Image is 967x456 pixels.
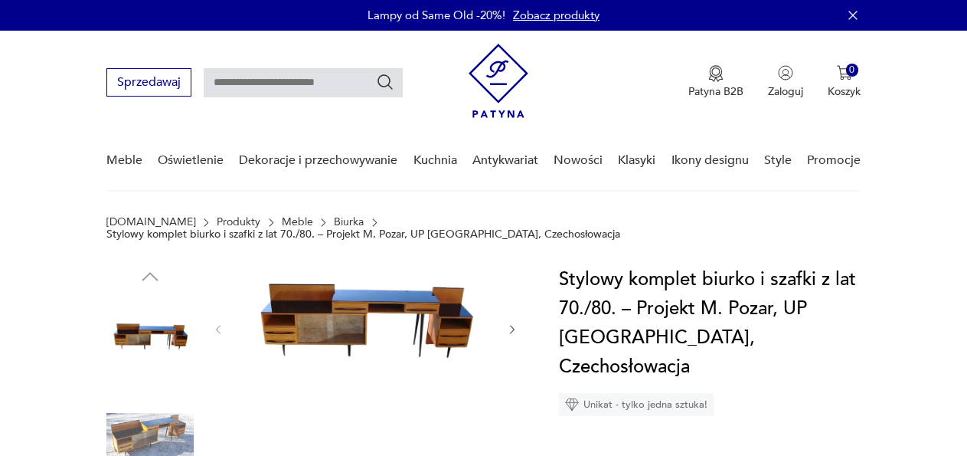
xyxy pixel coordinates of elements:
[217,216,260,228] a: Produkty
[846,64,859,77] div: 0
[158,131,224,190] a: Oświetlenie
[413,131,457,190] a: Kuchnia
[837,65,852,80] img: Ikona koszyka
[239,131,397,190] a: Dekoracje i przechowywanie
[106,131,142,190] a: Meble
[106,78,191,89] a: Sprzedawaj
[688,65,743,99] a: Ikona medaluPatyna B2B
[828,84,861,99] p: Koszyk
[106,68,191,97] button: Sprzedawaj
[513,8,599,23] a: Zobacz produkty
[768,84,803,99] p: Zaloguj
[240,265,490,392] img: Zdjęcie produktu Stylowy komplet biurko i szafki z lat 70./80. – Projekt M. Pozar, UP Zavody, Cze...
[778,65,793,80] img: Ikonka użytkownika
[559,265,861,382] h1: Stylowy komplet biurko i szafki z lat 70./80. – Projekt M. Pozar, UP [GEOGRAPHIC_DATA], Czechosło...
[828,65,861,99] button: 0Koszyk
[334,216,364,228] a: Biurka
[708,65,724,82] img: Ikona medalu
[565,398,579,412] img: Ikona diamentu
[764,131,792,190] a: Style
[688,84,743,99] p: Patyna B2B
[768,65,803,99] button: Zaloguj
[376,73,394,91] button: Szukaj
[106,296,194,383] img: Zdjęcie produktu Stylowy komplet biurko i szafki z lat 70./80. – Projekt M. Pozar, UP Zavody, Cze...
[618,131,655,190] a: Klasyki
[106,228,620,241] p: Stylowy komplet biurko i szafki z lat 70./80. – Projekt M. Pozar, UP [GEOGRAPHIC_DATA], Czechosło...
[807,131,861,190] a: Promocje
[469,44,528,118] img: Patyna - sklep z meblami i dekoracjami vintage
[106,216,196,228] a: [DOMAIN_NAME]
[368,8,505,23] p: Lampy od Same Old -20%!
[472,131,538,190] a: Antykwariat
[554,131,603,190] a: Nowości
[671,131,749,190] a: Ikony designu
[688,65,743,99] button: Patyna B2B
[282,216,313,228] a: Meble
[559,393,714,416] div: Unikat - tylko jedna sztuka!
